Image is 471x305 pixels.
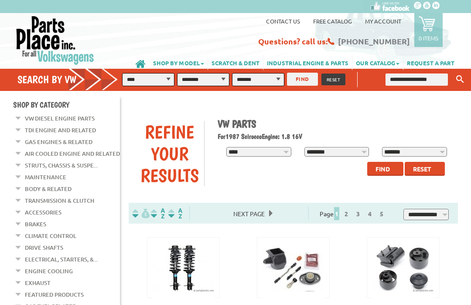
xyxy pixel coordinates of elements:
[25,124,96,136] a: TDI Engine and Related
[313,17,352,25] a: Free Catalog
[25,113,95,124] a: VW Diesel Engine Parts
[263,55,352,70] a: INDUSTRIAL ENGINE & PARTS
[25,277,51,288] a: Exhaust
[218,117,451,130] h1: VW Parts
[149,208,167,218] img: Sort by Headline
[25,160,98,171] a: Struts, Chassis & Suspe...
[354,210,362,218] a: 3
[327,76,341,83] span: RESET
[266,17,300,25] a: Contact us
[229,210,269,218] a: Next Page
[366,210,374,218] a: 4
[403,55,458,70] a: REQUEST A PART
[25,171,66,183] a: Maintenance
[150,55,208,70] a: SHOP BY MODEL
[25,254,98,265] a: Electrical, Starters, &...
[25,148,120,159] a: Air Cooled Engine and Related
[17,73,124,86] h4: Search by VW
[25,183,72,194] a: Body & Related
[454,72,467,87] button: Keyword Search
[378,210,386,218] a: 5
[375,165,390,173] span: Find
[167,208,184,218] img: Sort by Sales Rank
[218,132,225,141] span: For
[25,265,73,277] a: Engine Cooling
[229,207,269,220] span: Next Page
[365,17,401,25] a: My Account
[25,207,61,218] a: Accessories
[419,34,438,42] p: 0 items
[321,74,346,85] button: RESET
[405,162,445,176] button: Reset
[342,210,350,218] a: 2
[15,15,95,65] img: Parts Place Inc!
[287,73,318,86] button: FIND
[132,208,150,218] img: filterpricelow.svg
[334,207,339,220] span: 1
[367,162,403,176] button: Find
[352,55,403,70] a: OUR CATALOG
[25,136,92,147] a: Gas Engines & Related
[135,121,204,186] div: Refine Your Results
[25,289,84,300] a: Featured Products
[413,165,431,173] span: Reset
[308,206,398,220] div: Page
[262,132,302,141] span: Engine: 1.8 16V
[25,195,94,206] a: Transmission & Clutch
[25,242,63,253] a: Drive Shafts
[25,230,76,241] a: Climate Control
[13,100,120,109] h4: Shop By Category
[414,13,443,47] a: 0 items
[208,55,263,70] a: SCRATCH & DENT
[25,218,46,230] a: Brakes
[218,132,451,141] h2: 1987 Scirocco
